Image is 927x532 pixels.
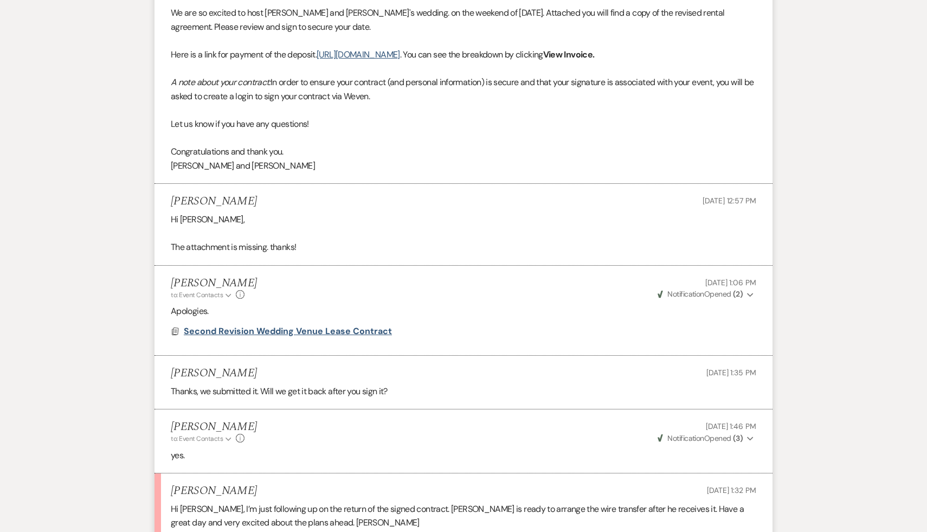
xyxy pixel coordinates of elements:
[656,433,756,444] button: NotificationOpened (3)
[171,420,257,434] h5: [PERSON_NAME]
[171,434,223,443] span: to: Event Contacts
[667,289,704,299] span: Notification
[543,49,595,60] strong: View Invoice.
[171,367,257,380] h5: [PERSON_NAME]
[667,433,704,443] span: Notification
[171,117,756,131] p: Let us know if you have any questions!
[171,291,223,299] span: to: Event Contacts
[184,325,395,338] button: Second Revision Wedding Venue Lease Contract
[184,325,392,337] span: Second Revision Wedding Venue Lease Contract
[703,196,756,206] span: [DATE] 12:57 PM
[317,49,400,60] a: [URL][DOMAIN_NAME]
[658,433,743,443] span: Opened
[706,368,756,377] span: [DATE] 1:35 PM
[707,485,756,495] span: [DATE] 1:32 PM
[171,48,756,62] p: Here is a link for payment of the deposit. . You can see the breakdown by clicking
[171,6,756,34] p: We are so excited to host [PERSON_NAME] and [PERSON_NAME]'s wedding. on the weekend of [DATE]. At...
[171,145,756,159] p: Congratulations and thank you.
[171,240,756,254] p: The attachment is missing. thanks!
[171,75,756,103] p: In order to ensure your contract (and personal information) is secure and that your signature is ...
[171,502,756,530] p: Hi [PERSON_NAME], I’m just following up on the return of the signed contract. [PERSON_NAME] is re...
[706,421,756,431] span: [DATE] 1:46 PM
[171,290,233,300] button: to: Event Contacts
[705,278,756,287] span: [DATE] 1:06 PM
[171,277,257,290] h5: [PERSON_NAME]
[171,195,257,208] h5: [PERSON_NAME]
[171,76,271,88] em: A note about your contract:
[171,448,756,463] p: yes.
[733,289,743,299] strong: ( 2 )
[171,213,756,227] p: Hi [PERSON_NAME],
[171,304,756,318] p: Apologies.
[171,434,233,444] button: to: Event Contacts
[656,289,756,300] button: NotificationOpened (2)
[171,159,756,173] p: [PERSON_NAME] and [PERSON_NAME]
[658,289,743,299] span: Opened
[171,484,257,498] h5: [PERSON_NAME]
[733,433,743,443] strong: ( 3 )
[171,384,756,399] p: Thanks, we submitted it. Will we get it back after you sign it?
